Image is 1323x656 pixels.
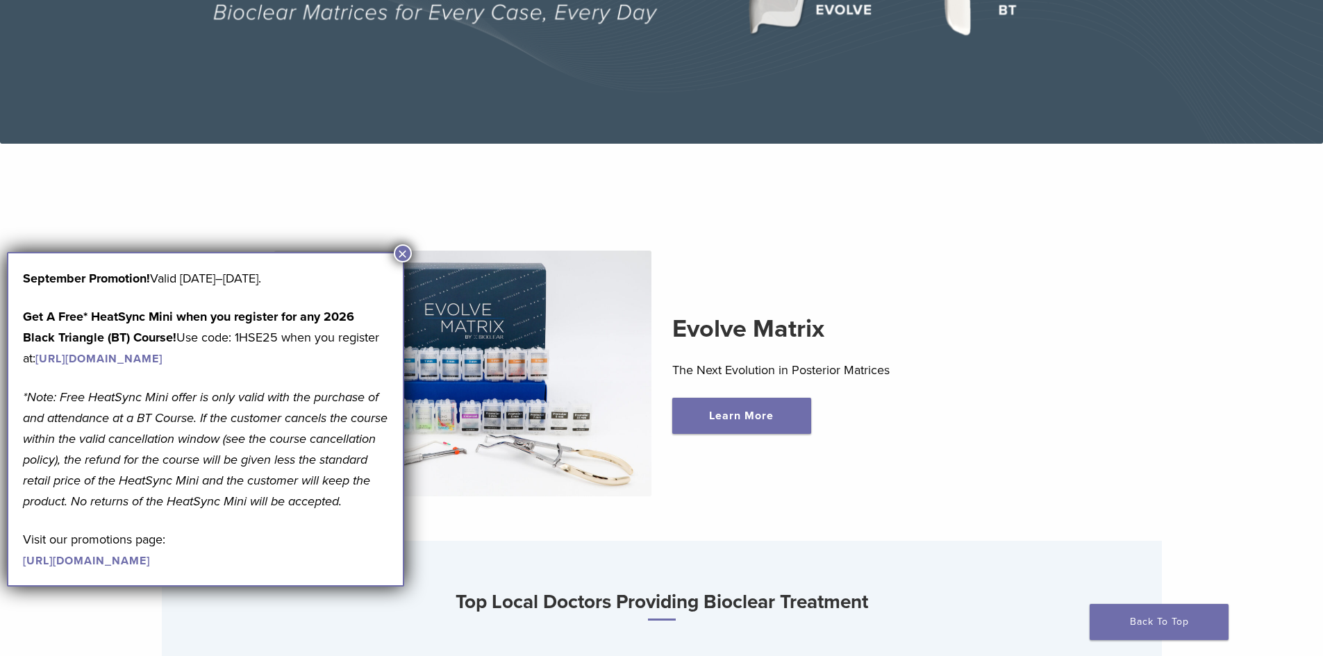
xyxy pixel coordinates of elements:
a: Learn More [672,398,811,434]
a: Back To Top [1090,604,1229,640]
b: September Promotion! [23,271,150,286]
p: The Next Evolution in Posterior Matrices [672,360,1049,380]
img: Evolve Matrix [274,251,651,496]
a: [URL][DOMAIN_NAME] [23,554,150,568]
p: Valid [DATE]–[DATE]. [23,268,388,289]
em: *Note: Free HeatSync Mini offer is only valid with the purchase of and attendance at a BT Course.... [23,389,388,509]
h3: Top Local Doctors Providing Bioclear Treatment [162,585,1162,621]
button: Close [394,244,412,262]
strong: Get A Free* HeatSync Mini when you register for any 2026 Black Triangle (BT) Course! [23,309,354,345]
p: Visit our promotions page: [23,529,388,571]
p: Use code: 1HSE25 when you register at: [23,306,388,369]
h2: Evolve Matrix [672,312,1049,346]
a: [URL][DOMAIN_NAME] [35,352,163,366]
